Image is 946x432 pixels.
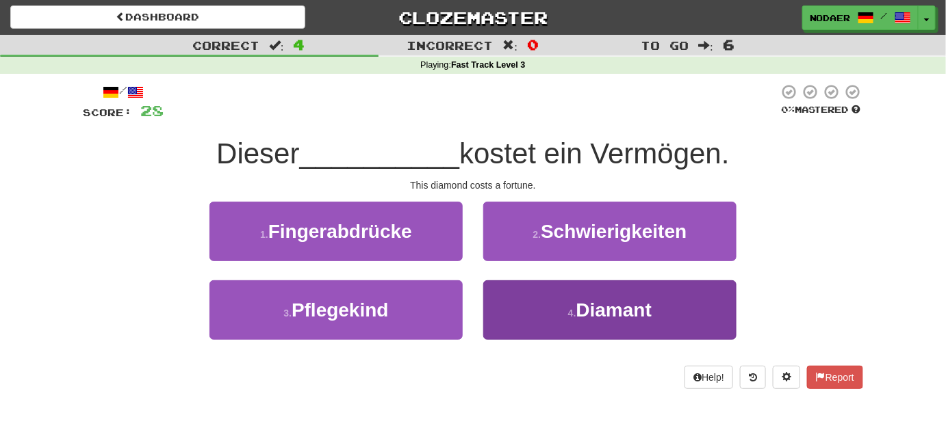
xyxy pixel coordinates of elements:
[292,299,389,321] span: Pflegekind
[459,137,730,170] span: kostet ein Vermögen.
[781,104,795,115] span: 0 %
[294,36,305,53] span: 4
[641,38,689,52] span: To go
[778,104,863,116] div: Mastered
[576,299,652,321] span: Diamant
[451,60,526,70] strong: Fast Track Level 3
[10,5,305,29] a: Dashboard
[541,221,687,242] span: Schwierigkeiten
[192,38,259,52] span: Correct
[568,308,576,319] small: 4 .
[881,11,888,21] span: /
[527,36,539,53] span: 0
[533,229,541,240] small: 2 .
[269,40,284,51] span: :
[685,366,733,389] button: Help!
[216,137,299,170] span: Dieser
[83,83,164,100] div: /
[83,107,132,118] span: Score:
[140,102,164,119] span: 28
[300,137,460,170] span: __________
[810,12,851,24] span: nodaer
[268,221,412,242] span: Fingerabdrücke
[807,366,863,389] button: Report
[698,40,713,51] span: :
[209,202,463,261] button: 1.Fingerabdrücke
[83,178,863,192] div: This diamond costs a fortune.
[326,5,621,29] a: Clozemaster
[503,40,518,51] span: :
[483,202,737,261] button: 2.Schwierigkeiten
[802,5,919,30] a: nodaer /
[740,366,766,389] button: Round history (alt+y)
[407,38,494,52] span: Incorrect
[260,229,268,240] small: 1 .
[483,280,737,340] button: 4.Diamant
[283,308,292,319] small: 3 .
[209,280,463,340] button: 3.Pflegekind
[723,36,734,53] span: 6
